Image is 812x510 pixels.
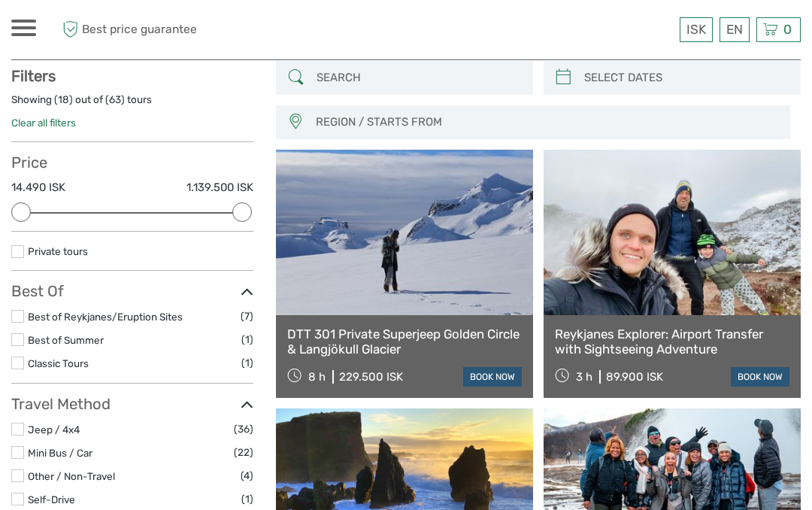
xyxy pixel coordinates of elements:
a: Private tours [28,245,88,257]
a: Self-Drive [28,493,75,505]
h3: Price [11,153,253,172]
button: Open LiveChat chat widget [12,6,57,51]
label: 14.490 ISK [11,180,65,196]
span: Best price guarantee [59,17,209,42]
div: EN [720,17,750,42]
span: 0 [781,22,794,37]
label: 18 [58,93,69,107]
span: 8 h [308,370,326,384]
strong: Filters [11,67,56,85]
a: Best of Summer [28,334,104,346]
div: 229.500 ISK [339,370,403,384]
label: 1.139.500 ISK [186,180,253,196]
div: Showing ( ) out of ( ) tours [11,93,253,116]
button: REGION / STARTS FROM [309,110,783,135]
span: (1) [241,331,253,348]
span: (4) [241,467,253,484]
span: 3 h [576,370,592,384]
div: 89.900 ISK [606,370,663,384]
label: 63 [109,93,121,107]
input: SELECT DATES [578,65,793,91]
a: Clear all filters [11,117,76,129]
span: (22) [234,444,253,461]
span: (36) [234,420,253,438]
span: ISK [686,22,706,37]
a: Best of Reykjanes/Eruption Sites [28,311,183,323]
a: Reykjanes Explorer: Airport Transfer with Sightseeing Adventure [555,326,789,357]
h3: Best Of [11,282,253,300]
img: 632-1a1f61c2-ab70-46c5-a88f-57c82c74ba0d_logo_small.jpg [356,11,433,48]
input: SEARCH [311,65,526,91]
a: book now [731,367,789,387]
a: DTT 301 Private Superjeep Golden Circle & Langjökull Glacier [287,326,522,357]
span: (1) [241,354,253,372]
h3: Travel Method [11,395,253,413]
a: Mini Bus / Car [28,447,92,459]
a: book now [463,367,522,387]
a: Classic Tours [28,357,89,369]
span: (1) [241,490,253,508]
a: Other / Non-Travel [28,470,115,482]
span: (7) [241,308,253,325]
a: Jeep / 4x4 [28,423,80,436]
